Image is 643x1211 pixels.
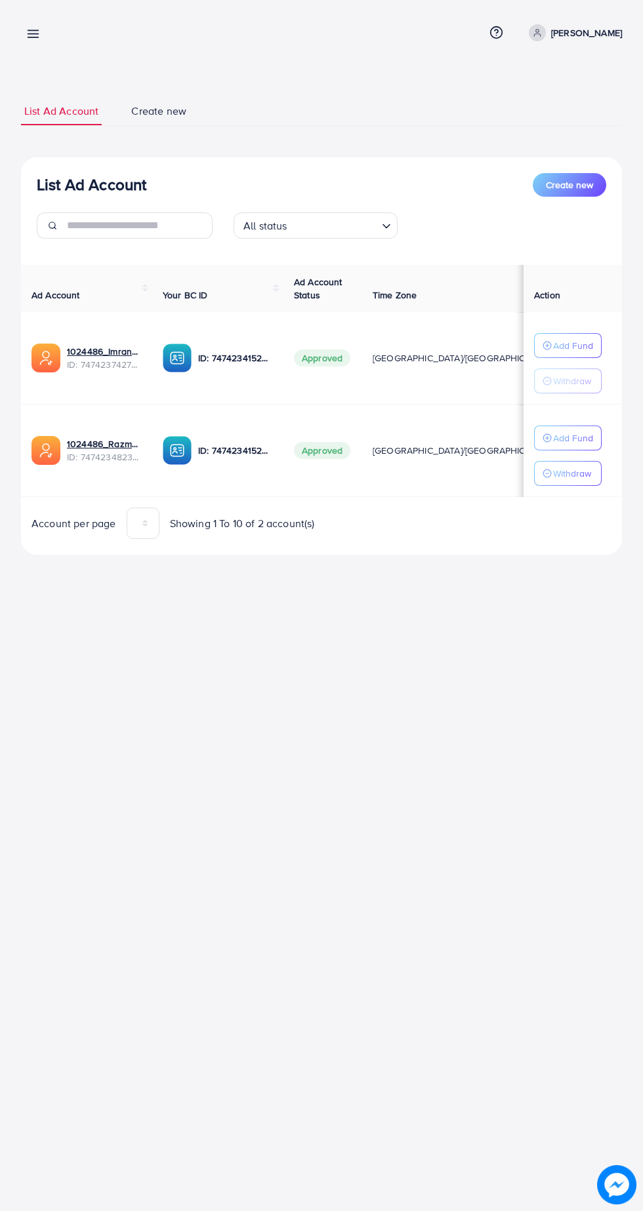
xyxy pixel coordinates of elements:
[553,430,593,446] p: Add Fund
[373,351,555,365] span: [GEOGRAPHIC_DATA]/[GEOGRAPHIC_DATA]
[31,436,60,465] img: ic-ads-acc.e4c84228.svg
[294,442,350,459] span: Approved
[24,104,98,119] span: List Ad Account
[170,516,315,531] span: Showing 1 To 10 of 2 account(s)
[373,444,555,457] span: [GEOGRAPHIC_DATA]/[GEOGRAPHIC_DATA]
[198,350,273,366] p: ID: 7474234152863678481
[534,368,602,393] button: Withdraw
[534,461,602,486] button: Withdraw
[553,373,591,389] p: Withdraw
[163,344,192,372] img: ic-ba-acc.ded83a64.svg
[534,333,602,358] button: Add Fund
[373,288,417,302] span: Time Zone
[294,349,350,367] span: Approved
[553,466,591,481] p: Withdraw
[534,426,602,450] button: Add Fund
[67,345,142,372] div: <span class='underline'>1024486_Imran_1740231528988</span></br>7474237427478233089
[553,338,593,353] p: Add Fund
[597,1165,636,1204] img: image
[198,443,273,458] p: ID: 7474234152863678481
[546,178,593,191] span: Create new
[131,104,186,119] span: Create new
[31,344,60,372] img: ic-ads-acc.e4c84228.svg
[234,212,398,239] div: Search for option
[67,437,142,450] a: 1024486_Razman_1740230915595
[67,358,142,371] span: ID: 7474237427478233089
[291,214,377,235] input: Search for option
[67,437,142,464] div: <span class='underline'>1024486_Razman_1740230915595</span></br>7474234823184416769
[67,345,142,358] a: 1024486_Imran_1740231528988
[37,175,146,194] h3: List Ad Account
[163,436,192,465] img: ic-ba-acc.ded83a64.svg
[294,275,342,302] span: Ad Account Status
[533,173,606,197] button: Create new
[524,24,622,41] a: [PERSON_NAME]
[67,450,142,464] span: ID: 7474234823184416769
[31,288,80,302] span: Ad Account
[163,288,208,302] span: Your BC ID
[241,216,290,235] span: All status
[551,25,622,41] p: [PERSON_NAME]
[31,516,116,531] span: Account per page
[534,288,560,302] span: Action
